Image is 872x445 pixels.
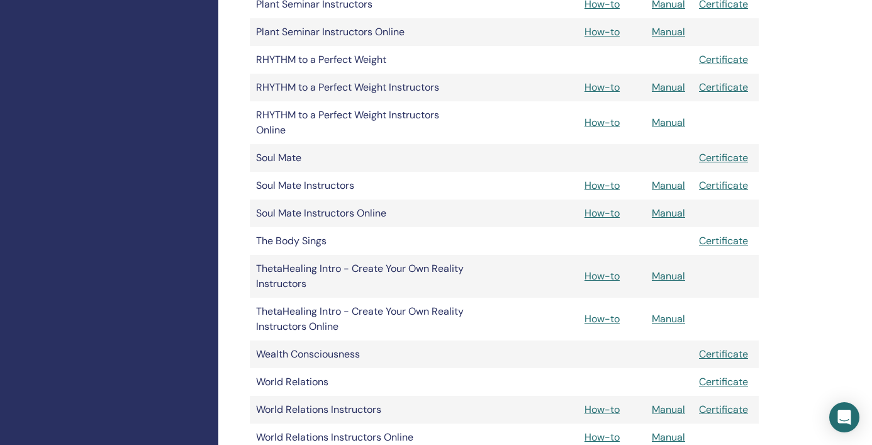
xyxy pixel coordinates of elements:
[250,18,476,46] td: Plant Seminar Instructors Online
[584,312,620,325] a: How-to
[699,375,748,388] a: Certificate
[584,116,620,129] a: How-to
[699,81,748,94] a: Certificate
[699,403,748,416] a: Certificate
[250,200,476,227] td: Soul Mate Instructors Online
[652,116,685,129] a: Manual
[652,179,685,192] a: Manual
[250,368,476,396] td: World Relations
[584,206,620,220] a: How-to
[584,403,620,416] a: How-to
[250,396,476,424] td: World Relations Instructors
[250,144,476,172] td: Soul Mate
[250,227,476,255] td: The Body Sings
[699,53,748,66] a: Certificate
[652,403,685,416] a: Manual
[250,255,476,298] td: ThetaHealing Intro - Create Your Own Reality Instructors
[584,179,620,192] a: How-to
[699,234,748,247] a: Certificate
[652,81,685,94] a: Manual
[584,431,620,444] a: How-to
[652,431,685,444] a: Manual
[584,81,620,94] a: How-to
[250,172,476,200] td: Soul Mate Instructors
[250,298,476,341] td: ThetaHealing Intro - Create Your Own Reality Instructors Online
[584,25,620,38] a: How-to
[699,179,748,192] a: Certificate
[250,46,476,74] td: RHYTHM to a Perfect Weight
[829,402,859,432] div: Open Intercom Messenger
[652,25,685,38] a: Manual
[250,341,476,368] td: Wealth Consciousness
[699,151,748,164] a: Certificate
[584,269,620,283] a: How-to
[250,74,476,101] td: RHYTHM to a Perfect Weight Instructors
[652,269,685,283] a: Manual
[699,347,748,361] a: Certificate
[652,312,685,325] a: Manual
[250,101,476,144] td: RHYTHM to a Perfect Weight Instructors Online
[652,206,685,220] a: Manual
